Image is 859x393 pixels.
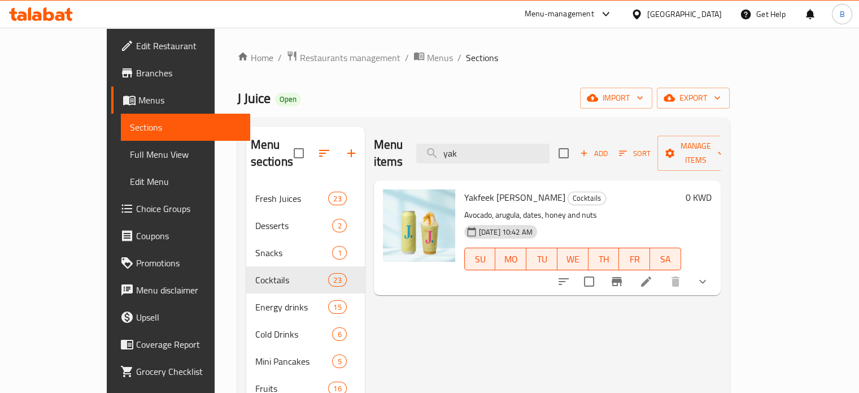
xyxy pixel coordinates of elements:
span: WE [562,251,584,267]
span: Coupons [136,229,241,243]
button: WE [557,248,588,270]
span: FR [623,251,646,267]
span: 6 [333,329,346,340]
span: 5 [333,356,346,367]
div: items [332,355,346,368]
a: Menu disclaimer [111,277,250,304]
a: Sections [121,114,250,141]
div: Desserts [255,219,333,232]
button: Manage items [657,136,733,171]
span: [DATE] 10:42 AM [474,227,537,237]
div: items [332,246,346,260]
a: Full Menu View [121,141,250,168]
a: Coupons [111,222,250,249]
span: SU [469,251,491,267]
span: export [666,91,721,105]
span: Sort [619,147,650,160]
span: Fresh Juices [255,192,329,205]
span: 1 [333,248,346,258]
span: Branches [136,66,241,80]
button: SA [650,248,681,270]
button: MO [495,248,526,270]
div: Mini Pancakes5 [246,348,365,375]
span: Cocktails [568,192,605,205]
span: J Juice [237,85,271,111]
button: sort-choices [550,268,577,295]
input: search [416,144,550,163]
span: import [589,91,643,105]
span: Menus [138,93,241,107]
span: Choice Groups [136,202,241,215]
button: TH [588,248,620,270]
span: TU [531,251,553,267]
span: 15 [329,302,346,313]
button: export [657,88,730,109]
a: Choice Groups [111,195,250,222]
span: Select to update [577,270,601,293]
div: Cocktails23 [246,266,365,293]
span: Promotions [136,256,241,270]
button: SU [464,248,496,270]
h2: Menu sections [251,136,294,170]
span: MO [500,251,522,267]
span: Cocktails [255,273,329,287]
div: Fresh Juices23 [246,185,365,212]
a: Grocery Checklist [111,358,250,385]
span: 23 [329,193,346,204]
span: Menus [427,51,453,64]
button: Add [575,145,612,162]
div: Cocktails [568,192,606,205]
span: Restaurants management [300,51,400,64]
div: [GEOGRAPHIC_DATA] [647,8,722,20]
a: Upsell [111,304,250,331]
span: TH [593,251,615,267]
button: TU [526,248,557,270]
a: Promotions [111,249,250,277]
span: Edit Restaurant [136,39,241,53]
button: Branch-specific-item [603,268,630,295]
h6: 0 KWD [686,189,712,205]
button: Sort [616,145,653,162]
span: Yakfeek [PERSON_NAME] [464,189,565,206]
div: items [332,219,346,232]
button: delete [662,268,689,295]
span: Full Menu View [130,148,241,161]
span: Sections [466,51,498,64]
a: Edit Restaurant [111,32,250,59]
li: / [405,51,409,64]
span: Cold Drinks [255,327,333,341]
span: Mini Pancakes [255,355,333,368]
span: Sections [130,120,241,134]
span: 23 [329,275,346,286]
li: / [457,51,461,64]
svg: Show Choices [696,275,709,288]
button: show more [689,268,716,295]
span: Open [275,94,301,104]
div: Cold Drinks6 [246,321,365,348]
div: Snacks1 [246,239,365,266]
span: Menu disclaimer [136,283,241,297]
span: Add [578,147,609,160]
img: Yakfeek Shara [383,189,455,262]
span: Sort items [612,145,657,162]
button: FR [619,248,650,270]
span: Edit Menu [130,175,241,188]
div: items [328,300,346,314]
span: Energy drinks [255,300,329,314]
p: Avocado, arugula, dates, honey and nuts [464,208,681,222]
a: Edit Menu [121,168,250,195]
span: SA [655,251,677,267]
button: Add section [338,140,365,167]
span: Coverage Report [136,338,241,351]
span: Sort sections [311,140,338,167]
a: Coverage Report [111,331,250,358]
li: / [278,51,282,64]
div: items [328,192,346,205]
nav: breadcrumb [237,50,730,65]
h2: Menu items [374,136,403,170]
a: Menus [413,50,453,65]
span: Select all sections [287,141,311,165]
div: Energy drinks15 [246,293,365,321]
